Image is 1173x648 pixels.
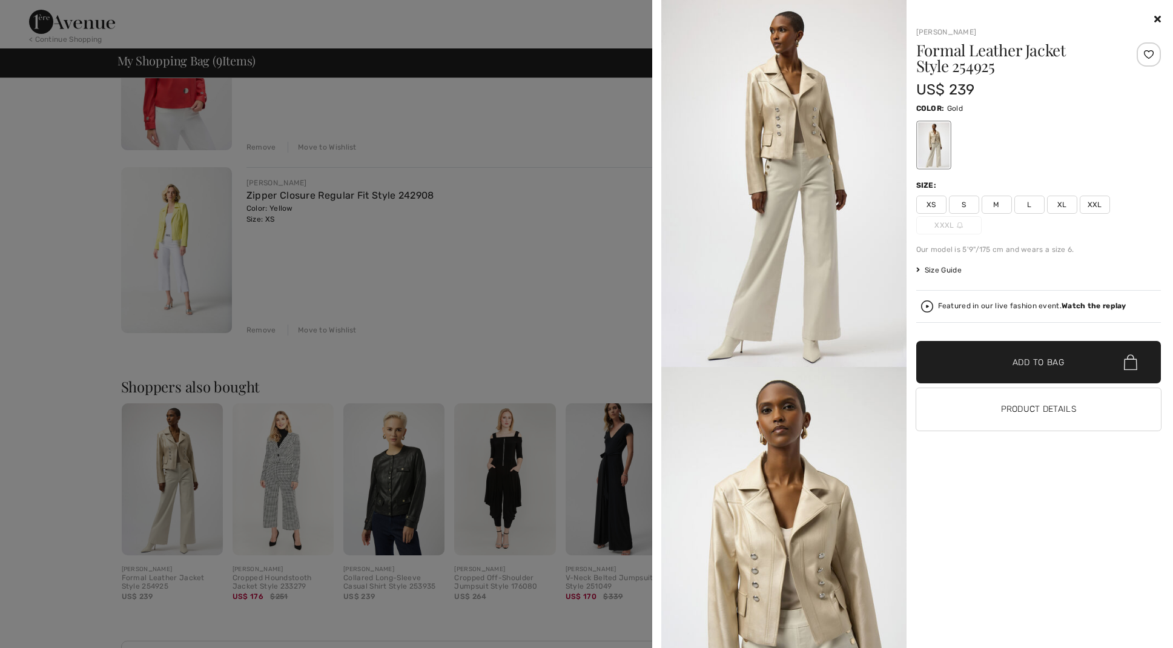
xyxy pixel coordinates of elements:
a: [PERSON_NAME] [916,28,977,36]
img: ring-m.svg [957,222,963,228]
img: Bag.svg [1124,354,1137,370]
div: Gold [917,122,949,168]
span: M [982,196,1012,214]
span: XXL [1080,196,1110,214]
span: US$ 239 [916,81,975,98]
button: Product Details [916,388,1161,431]
span: XXXL [916,216,982,234]
span: Color: [916,104,945,113]
span: XL [1047,196,1077,214]
div: Our model is 5'9"/175 cm and wears a size 6. [916,244,1161,255]
h1: Formal Leather Jacket Style 254925 [916,42,1120,74]
span: Gold [947,104,963,113]
span: Size Guide [916,265,962,276]
span: Add to Bag [1013,356,1065,369]
button: Add to Bag [916,341,1161,383]
span: Help [28,8,53,19]
strong: Watch the replay [1062,302,1126,310]
img: Watch the replay [921,300,933,312]
span: L [1014,196,1045,214]
div: Featured in our live fashion event. [938,302,1126,310]
div: Size: [916,180,939,191]
span: S [949,196,979,214]
span: XS [916,196,947,214]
